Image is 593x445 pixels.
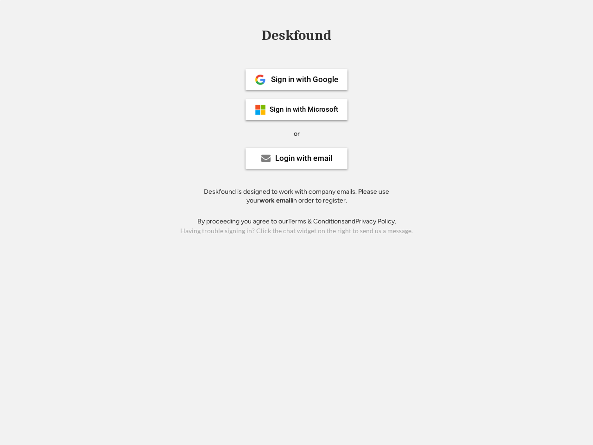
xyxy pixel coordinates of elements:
a: Privacy Policy. [355,217,396,225]
div: Login with email [275,154,332,162]
a: Terms & Conditions [288,217,345,225]
div: Deskfound [257,28,336,43]
strong: work email [259,197,292,204]
div: Sign in with Google [271,76,338,83]
div: Sign in with Microsoft [270,106,338,113]
div: Deskfound is designed to work with company emails. Please use your in order to register. [192,187,401,205]
div: By proceeding you agree to our and [197,217,396,226]
div: or [294,129,300,139]
img: 1024px-Google__G__Logo.svg.png [255,74,266,85]
img: ms-symbollockup_mssymbol_19.png [255,104,266,115]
